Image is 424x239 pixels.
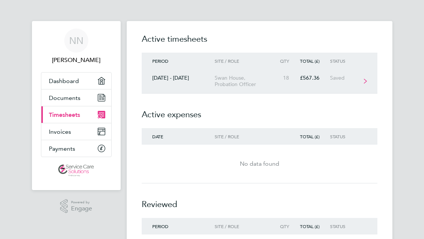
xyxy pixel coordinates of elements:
[58,165,94,177] img: servicecare-logo-retina.png
[41,165,112,177] a: Go to home page
[330,75,363,81] div: Saved
[41,123,111,140] a: Invoices
[330,134,363,139] div: Status
[152,223,168,229] span: Period
[215,58,276,64] div: Site / Role
[71,206,92,212] span: Engage
[300,134,330,139] div: Total (£)
[69,36,83,45] span: NN
[41,140,111,157] a: Payments
[41,73,111,89] a: Dashboard
[300,75,330,81] div: £567.36
[142,69,377,94] a: [DATE] - [DATE]Swan House, Probation Officer18£567.36Saved
[276,224,300,229] div: Qty
[152,58,168,64] span: Period
[49,111,80,118] span: Timesheets
[142,94,377,128] h2: Active expenses
[49,128,71,135] span: Invoices
[142,134,215,139] div: Date
[300,58,330,64] div: Total (£)
[142,159,377,168] div: No data found
[49,94,80,101] span: Documents
[49,77,79,85] span: Dashboard
[60,199,92,213] a: Powered byEngage
[142,183,377,218] h2: Reviewed
[215,134,276,139] div: Site / Role
[49,145,75,152] span: Payments
[41,106,111,123] a: Timesheets
[300,224,330,229] div: Total (£)
[142,75,215,81] div: [DATE] - [DATE]
[142,33,377,53] h2: Active timesheets
[215,75,276,88] div: Swan House, Probation Officer
[71,199,92,206] span: Powered by
[41,29,112,65] a: NN[PERSON_NAME]
[330,58,363,64] div: Status
[276,58,300,64] div: Qty
[41,56,112,65] span: Nicole Nyamwiza
[330,224,363,229] div: Status
[41,89,111,106] a: Documents
[215,224,276,229] div: Site / Role
[276,75,300,81] div: 18
[32,21,121,190] nav: Main navigation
